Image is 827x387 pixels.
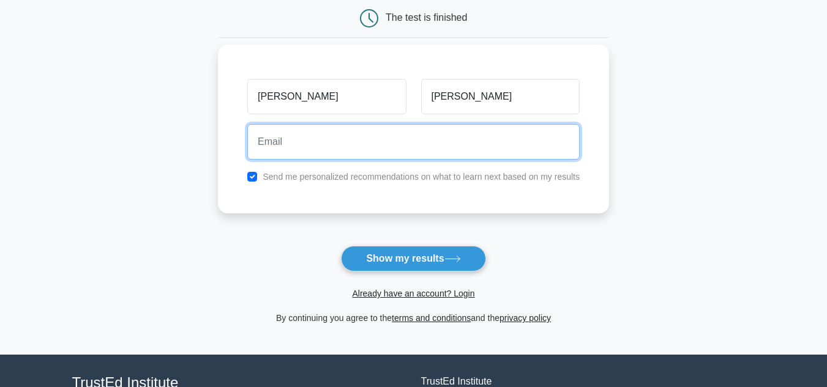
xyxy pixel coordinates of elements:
[386,12,467,23] div: The test is finished
[500,313,551,323] a: privacy policy
[211,311,616,325] div: By continuing you agree to the and the
[263,172,580,182] label: Send me personalized recommendations on what to learn next based on my results
[421,79,580,114] input: Last name
[392,313,471,323] a: terms and conditions
[341,246,485,271] button: Show my results
[352,289,474,298] a: Already have an account? Login
[247,124,580,160] input: Email
[247,79,406,114] input: First name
